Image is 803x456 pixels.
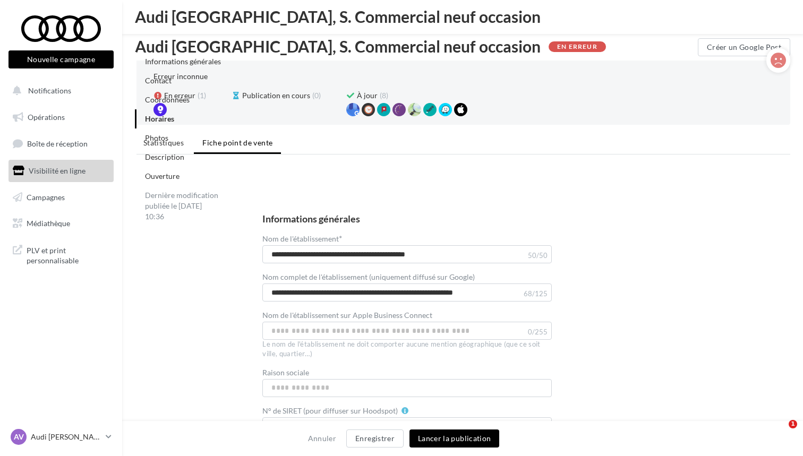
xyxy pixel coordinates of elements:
[262,214,360,223] div: Informations générales
[135,38,541,54] span: Audi [GEOGRAPHIC_DATA], S. Commercial neuf occasion
[409,429,499,448] button: Lancer la publication
[789,420,797,428] span: 1
[8,427,114,447] a: AV Audi [PERSON_NAME]
[304,432,340,445] button: Annuler
[380,90,388,101] span: (8)
[6,106,116,128] a: Opérations
[135,8,541,24] span: Audi [GEOGRAPHIC_DATA], S. Commercial neuf occasion
[145,152,184,161] a: Description
[528,252,548,259] label: 50/50
[27,243,109,266] span: PLV et print personnalisable
[31,432,101,442] p: Audi [PERSON_NAME]
[6,160,116,182] a: Visibilité en ligne
[8,50,114,68] button: Nouvelle campagne
[27,192,65,201] span: Campagnes
[145,76,172,85] a: Contact
[135,186,230,226] div: Dernière modification publiée le [DATE] 10:36
[28,113,65,122] span: Opérations
[145,57,221,66] a: Informations générales
[262,340,552,359] div: Le nom de l'établissement ne doit comporter aucune mention géographique (que ce soit ville, quart...
[6,132,116,155] a: Boîte de réception
[145,133,168,142] a: Photos
[262,273,475,281] label: Nom complet de l'établissement (uniquement diffusé sur Google)
[262,407,398,415] label: N° de SIRET (pour diffuser sur Hoodspot)
[145,171,180,180] a: Ouverture
[29,166,86,175] span: Visibilité en ligne
[145,95,190,104] a: Coordonnées
[357,90,378,101] span: À jour
[262,312,432,319] label: Nom de l'établissement sur Apple Business Connect
[14,432,24,442] span: AV
[262,369,309,376] label: Raison sociale
[6,239,116,270] a: PLV et print personnalisable
[524,290,548,297] label: 68/125
[262,234,342,243] label: Nom de l'établissement
[27,219,70,228] span: Médiathèque
[6,186,116,209] a: Campagnes
[27,139,88,148] span: Boîte de réception
[528,329,548,335] label: 0/255
[346,429,404,448] button: Enregistrer
[28,86,71,95] span: Notifications
[312,90,321,101] span: (0)
[767,420,792,445] iframe: Intercom live chat
[145,114,174,123] a: Horaires
[6,80,112,102] button: Notifications
[6,212,116,235] a: Médiathèque
[698,38,790,56] button: Créer un Google Post
[549,41,606,52] div: En erreur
